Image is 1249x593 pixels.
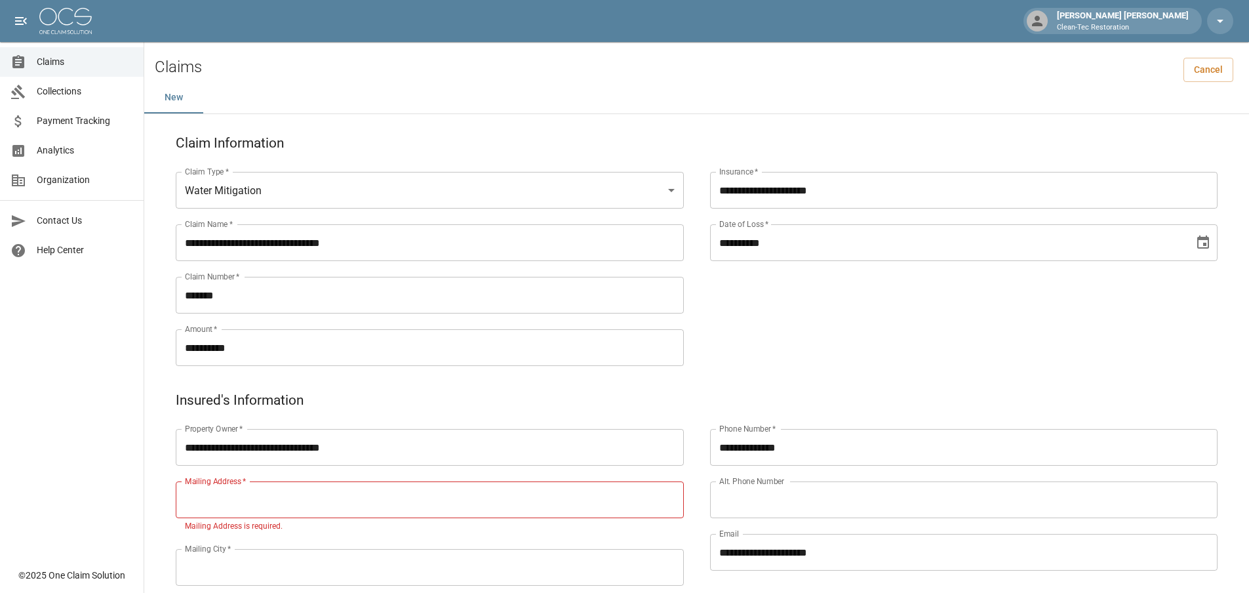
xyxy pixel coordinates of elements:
[719,218,768,230] label: Date of Loss
[185,476,246,487] label: Mailing Address
[719,166,758,177] label: Insurance
[185,166,229,177] label: Claim Type
[37,243,133,257] span: Help Center
[37,144,133,157] span: Analytics
[37,55,133,69] span: Claims
[1190,230,1216,256] button: Choose date, selected date is Jul 1, 2025
[37,214,133,228] span: Contact Us
[185,271,239,282] label: Claim Number
[719,476,784,487] label: Alt. Phone Number
[719,528,739,539] label: Email
[155,58,202,77] h2: Claims
[144,82,1249,113] div: dynamic tabs
[8,8,34,34] button: open drawer
[1057,22,1189,33] p: Clean-Tec Restoration
[185,423,243,434] label: Property Owner
[1052,9,1194,33] div: [PERSON_NAME] [PERSON_NAME]
[37,85,133,98] span: Collections
[719,423,776,434] label: Phone Number
[144,82,203,113] button: New
[37,173,133,187] span: Organization
[1183,58,1233,82] a: Cancel
[185,218,233,230] label: Claim Name
[37,114,133,128] span: Payment Tracking
[185,543,231,554] label: Mailing City
[176,172,684,209] div: Water Mitigation
[185,323,218,335] label: Amount
[39,8,92,34] img: ocs-logo-white-transparent.png
[185,520,675,533] p: Mailing Address is required.
[18,569,125,582] div: © 2025 One Claim Solution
